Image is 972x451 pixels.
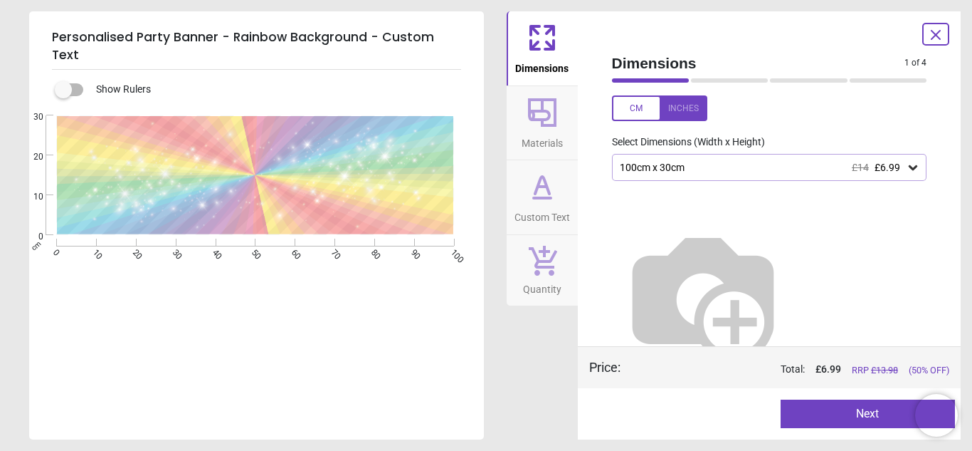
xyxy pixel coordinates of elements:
[915,394,958,437] iframe: Brevo live chat
[507,86,578,160] button: Materials
[601,135,765,150] label: Select Dimensions (Width x Height)
[612,204,794,386] img: Helper for size comparison
[909,364,949,377] span: (50% OFF)
[507,160,578,234] button: Custom Text
[852,364,898,377] span: RRP
[63,81,484,98] div: Show Rulers
[821,363,841,375] span: 6.99
[871,365,898,375] span: £ 13.98
[522,130,563,151] span: Materials
[52,23,461,70] h5: Personalised Party Banner - Rainbow Background - Custom Text
[904,57,926,69] span: 1 of 4
[16,191,43,203] span: 10
[507,235,578,306] button: Quantity
[875,162,900,173] span: £6.99
[515,55,569,76] span: Dimensions
[16,111,43,123] span: 30
[612,53,905,73] span: Dimensions
[514,204,570,225] span: Custom Text
[16,231,43,243] span: 0
[781,400,955,428] button: Next
[852,162,869,173] span: £14
[523,276,561,297] span: Quantity
[507,11,578,85] button: Dimensions
[589,358,620,376] div: Price :
[16,151,43,163] span: 20
[815,363,841,377] span: £
[618,162,907,174] div: 100cm x 30cm
[642,363,950,377] div: Total:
